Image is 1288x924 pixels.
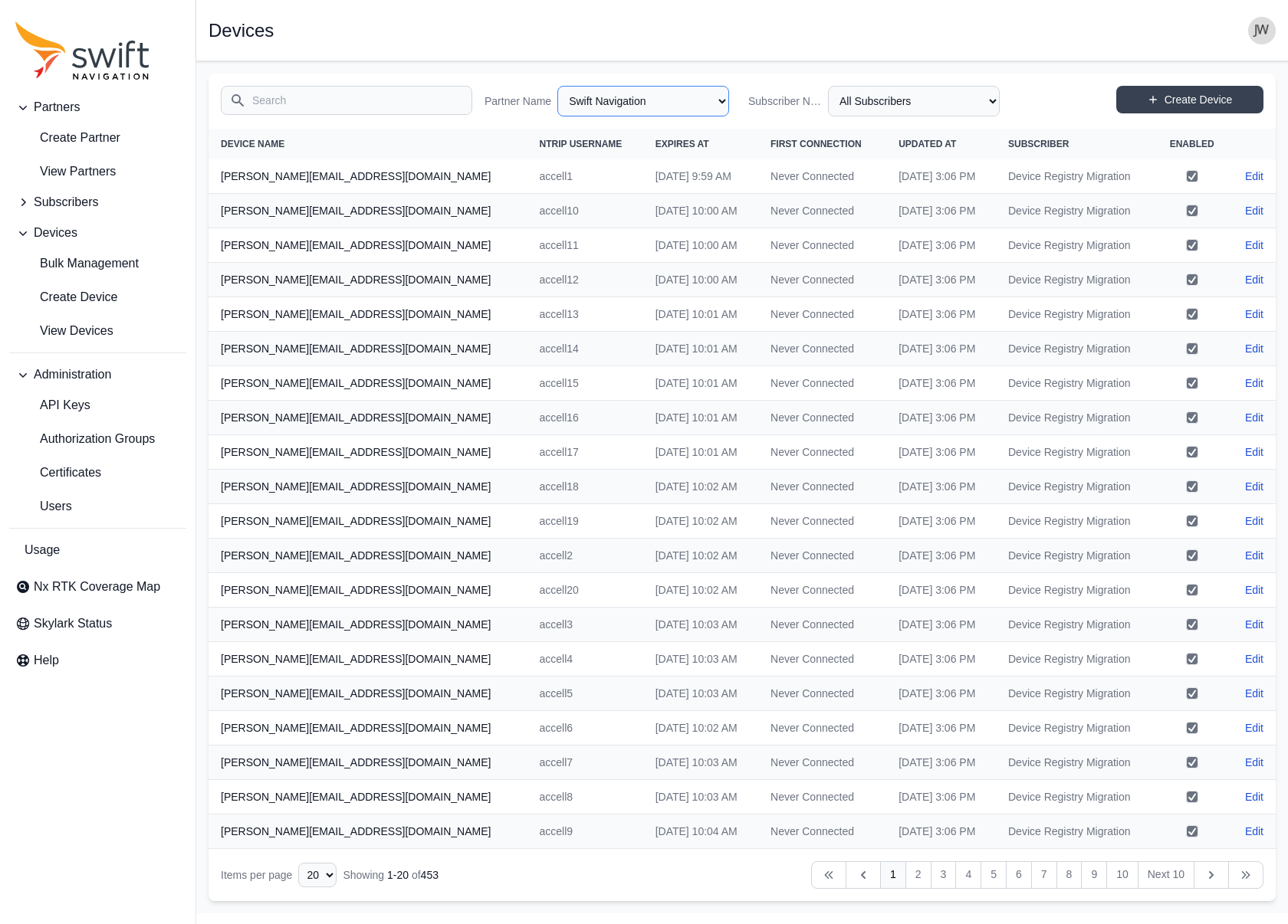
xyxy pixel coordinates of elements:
[758,573,886,608] td: Never Connected
[996,401,1155,435] td: Device Registry Migration
[643,366,758,401] td: [DATE] 10:01 AM
[643,677,758,711] td: [DATE] 10:03 AM
[1116,86,1263,113] a: Create Device
[9,457,186,488] a: Certificates
[758,780,886,814] td: Never Connected
[1245,410,1263,425] a: Edit
[886,573,996,608] td: [DATE] 3:06 PM
[209,470,527,504] th: [PERSON_NAME][EMAIL_ADDRESS][DOMAIN_NAME]
[643,539,758,573] td: [DATE] 10:02 AM
[9,187,186,218] button: Subscribers
[886,745,996,780] td: [DATE] 3:06 PM
[421,869,439,881] span: 453
[9,359,186,390] button: Administration
[1245,444,1263,460] a: Edit
[996,263,1155,297] td: Device Registry Migration
[9,316,186,346] a: View Devices
[527,642,643,677] td: accell4
[996,711,1155,745] td: Device Registry Migration
[209,366,527,401] th: [PERSON_NAME][EMAIL_ADDRESS][DOMAIN_NAME]
[209,21,274,40] h1: Devices
[209,401,527,435] th: [PERSON_NAME][EMAIL_ADDRESS][DOMAIN_NAME]
[209,849,1276,901] nav: Table navigation
[996,780,1155,814] td: Device Registry Migration
[931,861,957,889] a: 3
[886,297,996,332] td: [DATE] 3:06 PM
[485,93,551,109] label: Partner Name
[643,573,758,608] td: [DATE] 10:02 AM
[886,539,996,573] td: [DATE] 3:06 PM
[1031,861,1057,889] a: 7
[34,224,77,242] span: Devices
[9,645,186,676] a: Help
[527,297,643,332] td: accell13
[15,464,101,482] span: Certificates
[1245,617,1263,632] a: Edit
[758,228,886,263] td: Never Connected
[1245,341,1263,356] a: Edit
[527,435,643,470] td: accell17
[886,332,996,366] td: [DATE] 3:06 PM
[1245,720,1263,736] a: Edit
[758,608,886,642] td: Never Connected
[758,677,886,711] td: Never Connected
[34,98,80,116] span: Partners
[527,470,643,504] td: accell18
[996,573,1155,608] td: Device Registry Migration
[905,861,932,889] a: 2
[1245,203,1263,218] a: Edit
[209,159,527,194] th: [PERSON_NAME][EMAIL_ADDRESS][DOMAIN_NAME]
[209,642,527,677] th: [PERSON_NAME][EMAIL_ADDRESS][DOMAIN_NAME]
[527,228,643,263] td: accell11
[15,396,90,414] span: API Keys
[527,366,643,401] td: accell15
[643,228,758,263] td: [DATE] 10:00 AM
[886,401,996,435] td: [DATE] 3:06 PM
[1245,651,1263,667] a: Edit
[886,711,996,745] td: [DATE] 3:06 PM
[209,228,527,263] th: [PERSON_NAME][EMAIL_ADDRESS][DOMAIN_NAME]
[643,745,758,780] td: [DATE] 10:03 AM
[209,194,527,228] th: [PERSON_NAME][EMAIL_ADDRESS][DOMAIN_NAME]
[996,470,1155,504] td: Device Registry Migration
[996,642,1155,677] td: Device Registry Migration
[9,218,186,248] button: Devices
[643,642,758,677] td: [DATE] 10:03 AM
[758,539,886,573] td: Never Connected
[758,332,886,366] td: Never Connected
[758,297,886,332] td: Never Connected
[1245,306,1263,322] a: Edit
[1245,238,1263,253] a: Edit
[886,608,996,642] td: [DATE] 3:06 PM
[643,814,758,849] td: [DATE] 10:04 AM
[221,869,292,881] span: Items per page
[643,470,758,504] td: [DATE] 10:02 AM
[9,572,186,602] a: Nx RTK Coverage Map
[886,504,996,539] td: [DATE] 3:06 PM
[1006,861,1032,889] a: 6
[527,814,643,849] td: accell9
[209,711,527,745] th: [PERSON_NAME][EMAIL_ADDRESS][DOMAIN_NAME]
[527,780,643,814] td: accell8
[758,263,886,297] td: Never Connected
[1245,272,1263,287] a: Edit
[209,780,527,814] th: [PERSON_NAME][EMAIL_ADDRESS][DOMAIN_NAME]
[527,504,643,539] td: accell19
[758,642,886,677] td: Never Connected
[15,254,139,273] span: Bulk Management
[828,86,1000,116] select: Subscriber
[643,194,758,228] td: [DATE] 10:00 AM
[981,861,1007,889] a: 5
[996,435,1155,470] td: Device Registry Migration
[996,504,1155,539] td: Device Registry Migration
[1245,789,1263,804] a: Edit
[1245,513,1263,529] a: Edit
[15,129,120,147] span: Create Partner
[643,263,758,297] td: [DATE] 10:00 AM
[15,430,155,448] span: Authorization Groups
[1245,824,1263,839] a: Edit
[758,470,886,504] td: Never Connected
[886,677,996,711] td: [DATE] 3:06 PM
[886,366,996,401] td: [DATE] 3:06 PM
[996,814,1155,849] td: Device Registry Migration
